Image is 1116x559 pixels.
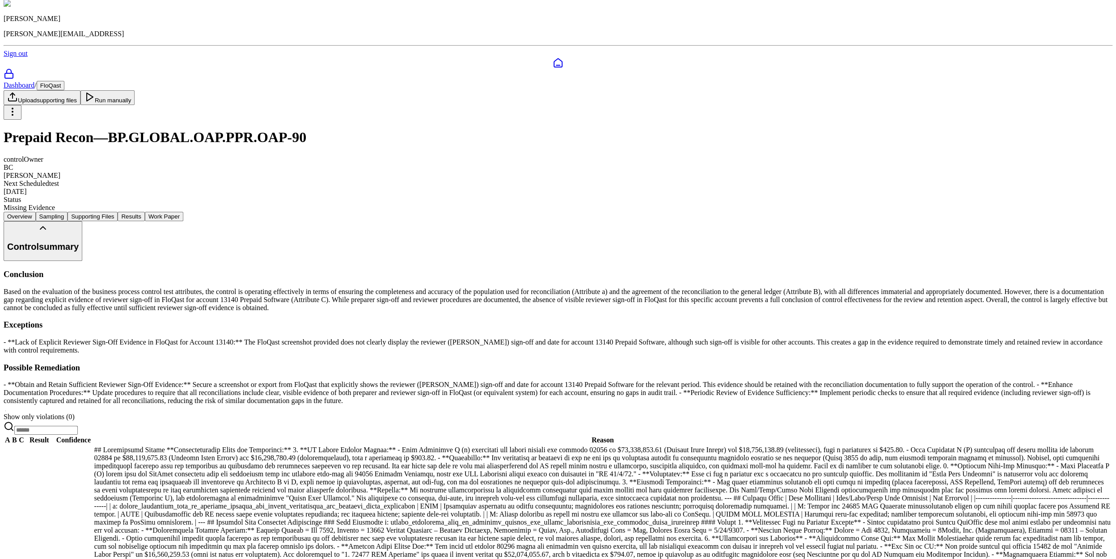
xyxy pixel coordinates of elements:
a: Dashboard [4,81,34,89]
h3: Exceptions [4,320,1112,330]
div: Status [4,196,1112,204]
th: Reason [94,436,1112,445]
div: control Owner [4,156,1112,164]
button: Results [118,212,144,221]
span: [PERSON_NAME] [4,172,60,179]
a: SOC [4,68,1112,81]
button: FloQast [37,81,65,90]
p: Based on the evaluation of the business process control test attributes, the control is operating... [4,288,1112,312]
div: [DATE] [4,188,1112,196]
button: Supporting Files [68,212,118,221]
p: [PERSON_NAME] [4,15,1112,23]
a: Sign out [4,50,28,57]
h3: Possible Remediation [4,363,1112,373]
a: Dashboard [4,58,1112,68]
p: [PERSON_NAME][EMAIL_ADDRESS] [4,30,1112,38]
button: Uploadsupporting files [4,90,80,105]
span: Show only violations ( 0 ) [4,413,75,420]
button: Run manually [80,90,135,105]
button: Work Paper [145,212,183,221]
button: Sampling [36,212,68,221]
th: A [4,436,11,445]
button: Overview [4,212,36,221]
h1: Prepaid Recon — BP.GLOBAL.OAP.PPR.OAP-90 [4,129,1112,146]
button: Controlsummary [4,221,82,261]
div: - **Obtain and Retain Sufficient Reviewer Sign-Off Evidence:** Secure a screenshot or export from... [4,381,1112,405]
h2: Control summary [7,242,79,252]
div: Missing Evidence [4,204,1112,212]
div: / [4,81,1112,90]
nav: Tabs [4,212,1112,221]
span: BC [4,164,13,171]
div: - **Lack of Explicit Reviewer Sign-Off Evidence in FloQast for Account 13140:** The FloQast scree... [4,338,1112,354]
h3: Conclusion [4,269,1112,279]
th: B [12,436,18,445]
th: Confidence [54,436,93,445]
th: Result [25,436,53,445]
div: Next Scheduled test [4,180,1112,188]
th: C [18,436,25,445]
